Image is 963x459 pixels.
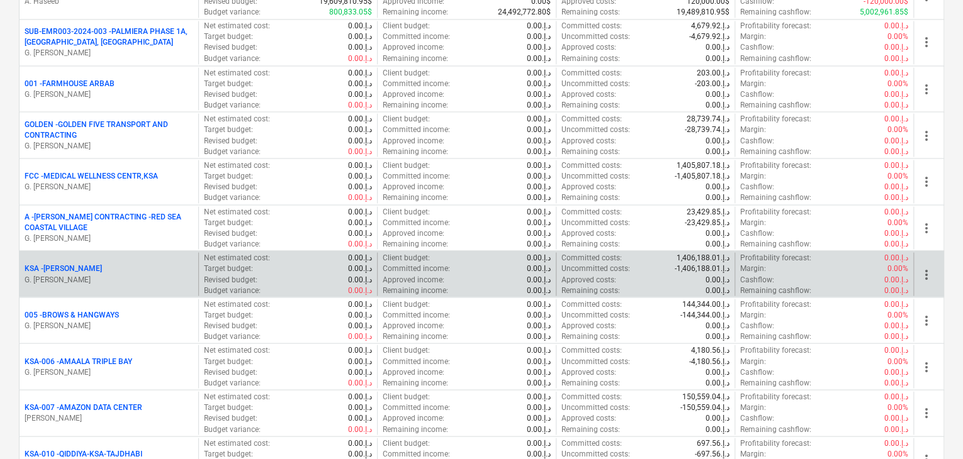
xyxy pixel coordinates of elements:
p: Committed costs : [561,252,622,263]
p: Committed income : [383,309,450,320]
p: Remaining costs : [561,238,620,249]
p: 0.00د.إ.‏ [527,31,551,42]
p: GOLDEN - GOLDEN FIVE TRANSPORT AND CONTRACTING [25,119,193,140]
p: Budget variance : [204,331,261,341]
p: Budget variance : [204,238,261,249]
p: 23,429.85د.إ.‏ [687,206,729,217]
p: 0.00د.إ.‏ [884,252,908,263]
p: Uncommitted costs : [561,356,630,367]
p: Margin : [740,78,766,89]
p: 203.00د.إ.‏ [697,67,729,78]
p: Committed costs : [561,21,622,31]
p: Cashflow : [740,89,774,99]
p: Target budget : [204,78,253,89]
p: G. [PERSON_NAME] [25,48,193,58]
p: Profitability forecast : [740,113,811,124]
p: Cashflow : [740,181,774,192]
p: Budget variance : [204,7,261,18]
p: Net estimated cost : [204,299,270,309]
p: 0.00د.إ.‏ [527,124,551,135]
p: 0.00د.إ.‏ [527,263,551,274]
p: Cashflow : [740,42,774,53]
p: Net estimated cost : [204,67,270,78]
p: 0.00د.إ.‏ [527,238,551,249]
p: Budget variance : [204,285,261,296]
p: Approved costs : [561,228,616,238]
p: 0.00د.إ.‏ [706,274,729,285]
p: Remaining cashflow : [740,99,811,110]
p: 0.00د.إ.‏ [884,320,908,331]
span: more_vert [919,312,934,328]
p: 0.00د.إ.‏ [706,89,729,99]
p: 0.00د.إ.‏ [706,331,729,341]
p: Net estimated cost : [204,345,270,355]
p: 0.00د.إ.‏ [348,356,372,367]
p: 0.00د.إ.‏ [348,263,372,274]
p: Remaining cashflow : [740,238,811,249]
p: 0.00د.إ.‏ [348,309,372,320]
p: Uncommitted costs : [561,217,630,228]
p: 0.00د.إ.‏ [884,160,908,170]
p: 0.00د.إ.‏ [706,285,729,296]
p: 0.00د.إ.‏ [706,53,729,64]
p: G. [PERSON_NAME] [25,181,193,192]
p: 0.00د.إ.‏ [706,42,729,53]
p: 0.00% [887,170,908,181]
p: 0.00د.إ.‏ [884,206,908,217]
p: Client budget : [383,252,430,263]
p: Approved costs : [561,135,616,146]
p: Approved costs : [561,42,616,53]
p: 0.00د.إ.‏ [348,192,372,202]
p: Approved costs : [561,274,616,285]
div: KSA -[PERSON_NAME]G. [PERSON_NAME] [25,263,193,284]
p: Approved income : [383,42,444,53]
p: Margin : [740,309,766,320]
p: 19,489,810.95$ [677,7,729,18]
p: 800,833.05$ [329,7,372,18]
p: Target budget : [204,170,253,181]
p: Committed costs : [561,67,622,78]
div: 005 -BROWS & HANGWAYSG. [PERSON_NAME] [25,309,193,331]
p: Remaining costs : [561,53,620,64]
p: 0.00د.إ.‏ [348,320,372,331]
p: G. [PERSON_NAME] [25,320,193,331]
p: KSA-007 - AMAZON DATA CENTER [25,402,142,412]
p: KSA - [PERSON_NAME] [25,263,102,274]
p: 24,492,772.80$ [498,7,551,18]
div: KSA-007 -AMAZON DATA CENTER[PERSON_NAME] [25,402,193,423]
p: Remaining cashflow : [740,146,811,157]
p: 1,406,188.01د.إ.‏ [677,252,729,263]
p: Revised budget : [204,42,257,53]
p: 0.00د.إ.‏ [348,67,372,78]
p: 0.00د.إ.‏ [884,99,908,110]
p: 0.00د.إ.‏ [348,31,372,42]
p: 005 - BROWS & HANGWAYS [25,309,119,320]
p: Revised budget : [204,228,257,238]
p: 0.00د.إ.‏ [706,146,729,157]
p: 0.00د.إ.‏ [348,21,372,31]
p: 0.00% [887,309,908,320]
p: 4,679.92د.إ.‏ [691,21,729,31]
div: A -[PERSON_NAME] CONTRACTING -RED SEA COASTAL VILLAGEG. [PERSON_NAME] [25,211,193,243]
p: Margin : [740,170,766,181]
p: Budget variance : [204,53,261,64]
span: more_vert [919,220,934,235]
p: Profitability forecast : [740,206,811,217]
p: -28,739.74د.إ.‏ [685,124,729,135]
p: Remaining costs : [561,146,620,157]
p: Target budget : [204,309,253,320]
p: Revised budget : [204,181,257,192]
p: Client budget : [383,160,430,170]
p: 0.00د.إ.‏ [527,53,551,64]
p: 0.00د.إ.‏ [348,89,372,99]
p: 0.00د.إ.‏ [527,252,551,263]
p: Committed costs : [561,160,622,170]
p: 0.00د.إ.‏ [527,160,551,170]
p: 0.00د.إ.‏ [527,356,551,367]
p: Budget variance : [204,99,261,110]
p: G. [PERSON_NAME] [25,89,193,99]
p: 0.00د.إ.‏ [527,78,551,89]
p: 0.00د.إ.‏ [348,160,372,170]
p: 0.00د.إ.‏ [527,345,551,355]
p: 0.00د.إ.‏ [527,146,551,157]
